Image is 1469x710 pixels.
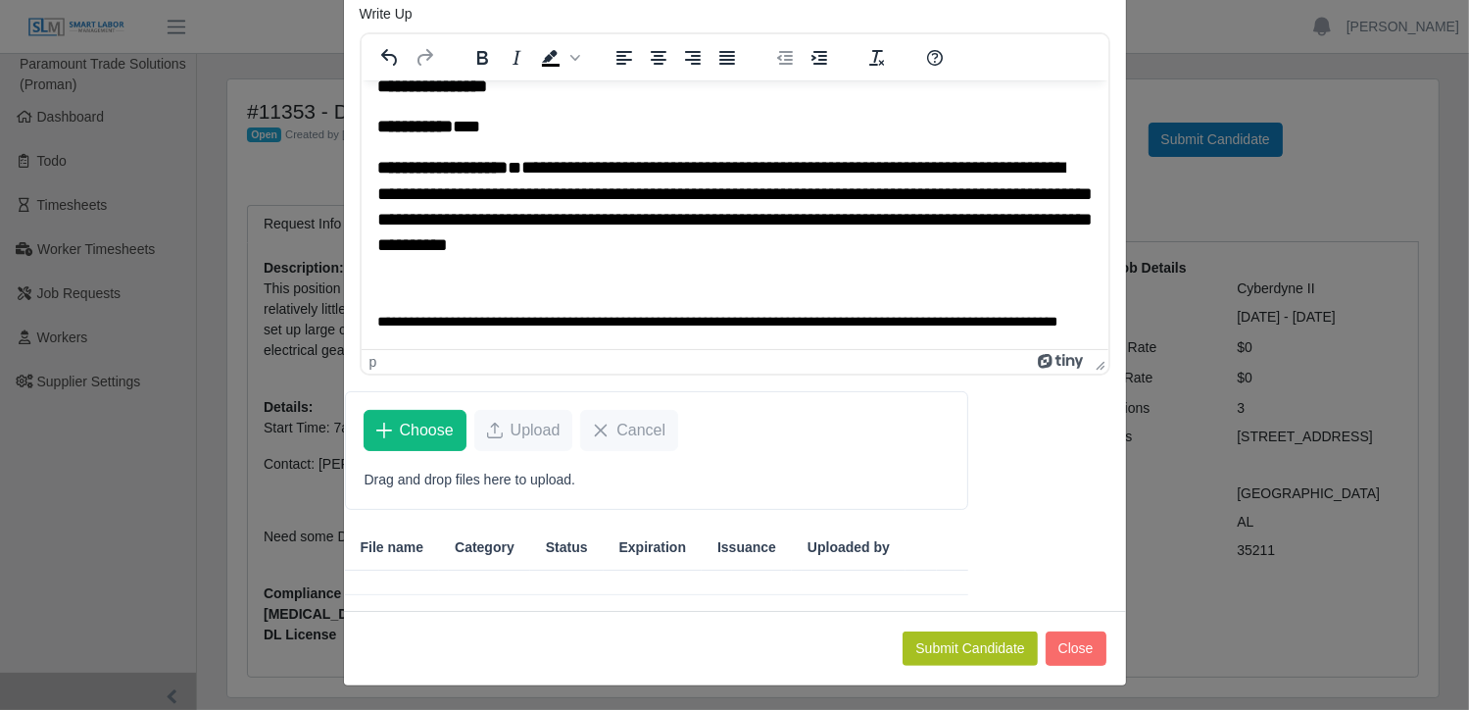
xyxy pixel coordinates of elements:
[511,419,561,442] span: Upload
[465,44,499,72] button: Bold
[1038,354,1087,370] a: Powered by Tiny
[534,44,583,72] div: Background color Black
[619,537,686,558] span: Expiration
[362,80,1108,349] iframe: Rich Text Area
[808,537,890,558] span: Uploaded by
[1046,632,1106,666] button: Close
[860,44,894,72] button: Clear formatting
[500,44,533,72] button: Italic
[455,537,514,558] span: Category
[608,44,641,72] button: Align left
[361,537,424,558] span: File name
[710,44,744,72] button: Justify
[400,419,454,442] span: Choose
[369,354,377,370] div: p
[803,44,836,72] button: Increase indent
[642,44,675,72] button: Align center
[676,44,710,72] button: Align right
[373,44,407,72] button: Undo
[546,537,588,558] span: Status
[1088,350,1108,374] div: Press the Up and Down arrow keys to resize the editor.
[474,410,573,451] button: Upload
[918,44,952,72] button: Help
[580,410,678,451] button: Cancel
[408,44,441,72] button: Redo
[364,410,466,451] button: Choose
[365,470,950,490] p: Drag and drop files here to upload.
[768,44,802,72] button: Decrease indent
[903,632,1037,666] button: Submit Candidate
[717,537,776,558] span: Issuance
[616,419,665,442] span: Cancel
